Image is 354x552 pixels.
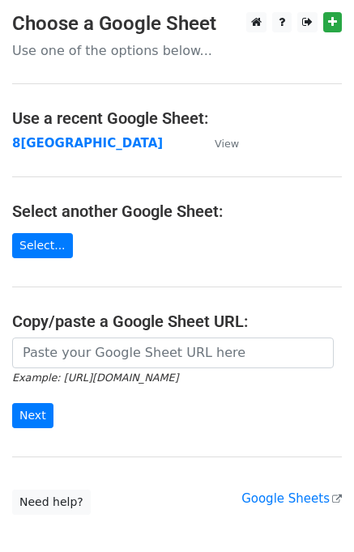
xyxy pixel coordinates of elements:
h3: Choose a Google Sheet [12,12,342,36]
p: Use one of the options below... [12,42,342,59]
h4: Copy/paste a Google Sheet URL: [12,312,342,331]
a: Select... [12,233,73,258]
input: Paste your Google Sheet URL here [12,338,334,368]
small: Example: [URL][DOMAIN_NAME] [12,372,178,384]
input: Next [12,403,53,428]
a: 8[GEOGRAPHIC_DATA] [12,136,163,151]
small: View [215,138,239,150]
a: Google Sheets [241,491,342,506]
h4: Use a recent Google Sheet: [12,108,342,128]
a: View [198,136,239,151]
a: Need help? [12,490,91,515]
h4: Select another Google Sheet: [12,202,342,221]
